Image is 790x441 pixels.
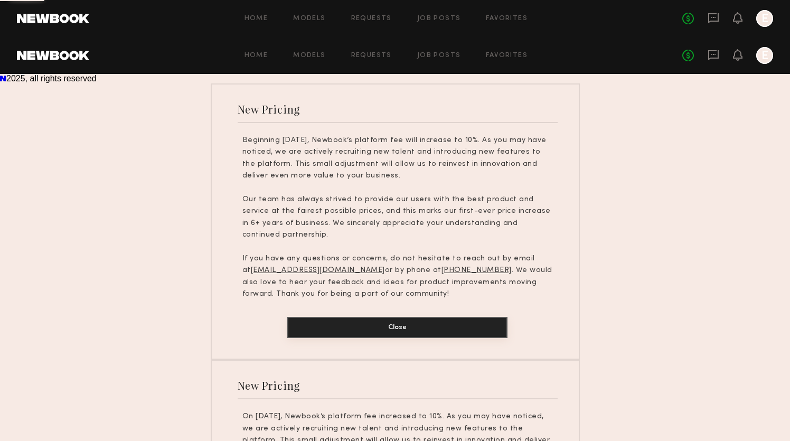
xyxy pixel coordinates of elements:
[244,52,268,59] a: Home
[351,52,392,59] a: Requests
[441,267,512,274] u: [PHONE_NUMBER]
[351,15,392,22] a: Requests
[486,15,528,22] a: Favorites
[417,15,461,22] a: Job Posts
[238,378,300,392] div: New Pricing
[242,253,553,301] p: If you have any questions or concerns, do not hesitate to reach out by email at or by phone at . ...
[6,74,97,83] span: 2025, all rights reserved
[756,47,773,64] a: E
[417,52,461,59] a: Job Posts
[244,15,268,22] a: Home
[242,135,553,182] p: Beginning [DATE], Newbook’s platform fee will increase to 10%. As you may have noticed, we are ac...
[293,52,325,59] a: Models
[238,102,300,116] div: New Pricing
[293,15,325,22] a: Models
[756,10,773,27] a: E
[287,317,507,338] button: Close
[486,52,528,59] a: Favorites
[242,194,553,241] p: Our team has always strived to provide our users with the best product and service at the fairest...
[251,267,385,274] u: [EMAIL_ADDRESS][DOMAIN_NAME]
